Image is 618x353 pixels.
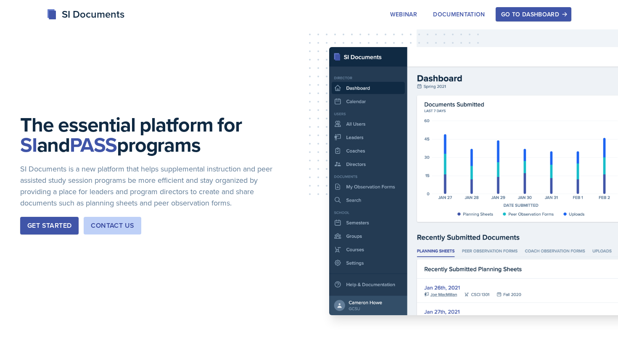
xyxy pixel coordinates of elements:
[385,7,423,21] button: Webinar
[501,11,566,18] div: Go to Dashboard
[390,11,417,18] div: Webinar
[496,7,571,21] button: Go to Dashboard
[91,221,134,231] div: Contact Us
[47,7,124,22] div: SI Documents
[433,11,485,18] div: Documentation
[27,221,71,231] div: Get Started
[428,7,491,21] button: Documentation
[84,217,141,234] button: Contact Us
[20,217,79,234] button: Get Started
